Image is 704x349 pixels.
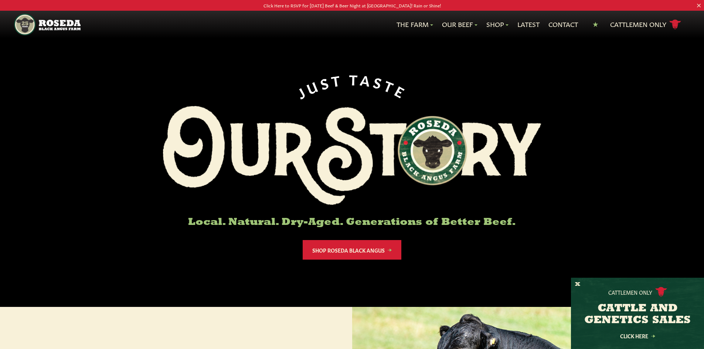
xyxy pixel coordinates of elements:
span: J [294,82,309,100]
span: T [382,77,399,95]
a: Shop [486,20,509,29]
img: https://roseda.com/wp-content/uploads/2021/05/roseda-25-header.png [14,14,80,35]
span: U [304,76,322,95]
img: cattle-icon.svg [655,287,667,297]
a: Click Here [604,333,671,338]
span: T [330,71,344,88]
span: S [372,73,387,90]
h3: CATTLE AND GENETICS SALES [580,303,695,326]
a: Latest [517,20,540,29]
p: Click Here to RSVP for [DATE] Beef & Beer Night at [GEOGRAPHIC_DATA]! Rain or Shine! [35,1,669,9]
h6: Local. Natural. Dry-Aged. Generations of Better Beef. [163,217,541,228]
button: X [575,281,580,288]
span: E [393,82,410,100]
a: Cattlemen Only [610,18,681,31]
span: T [349,71,361,86]
img: Roseda Black Aangus Farm [163,106,541,205]
nav: Main Navigation [14,11,690,38]
span: S [318,73,333,90]
a: Contact [548,20,578,29]
a: The Farm [397,20,433,29]
span: A [360,71,374,88]
div: JUST TASTE [293,71,411,100]
a: Our Beef [442,20,477,29]
p: Cattlemen Only [608,288,652,296]
a: Shop Roseda Black Angus [303,240,401,260]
